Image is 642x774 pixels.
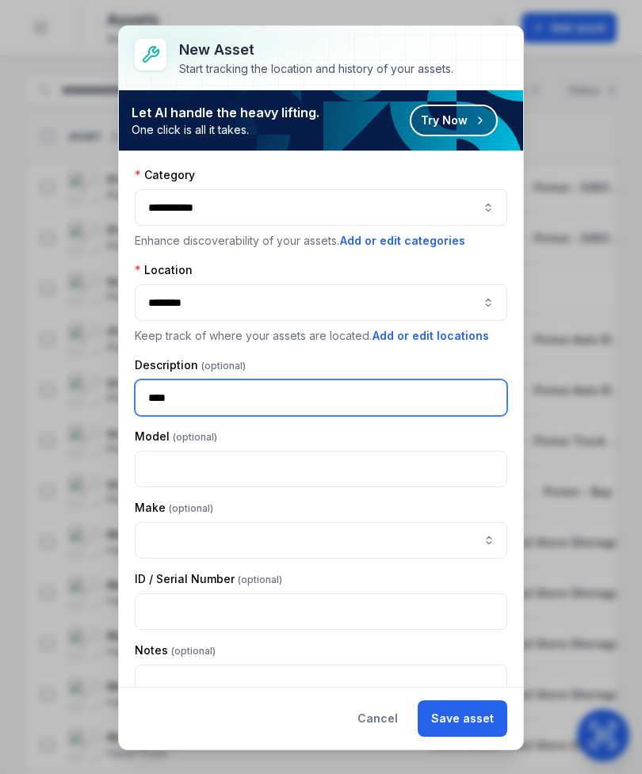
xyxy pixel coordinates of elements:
[132,122,319,138] span: One click is all it takes.
[135,262,193,278] label: Location
[418,700,507,737] button: Save asset
[179,39,453,61] h3: New asset
[344,700,411,737] button: Cancel
[135,522,507,559] input: asset-add:cf[ca1b6296-9635-4ae3-ae60-00faad6de89d]-label
[135,571,282,587] label: ID / Serial Number
[135,167,195,183] label: Category
[132,103,319,122] strong: Let AI handle the heavy lifting.
[135,232,507,250] p: Enhance discoverability of your assets.
[135,642,216,658] label: Notes
[372,327,490,345] button: Add or edit locations
[135,327,507,345] p: Keep track of where your assets are located.
[135,500,213,516] label: Make
[135,429,217,444] label: Model
[135,357,246,373] label: Description
[410,105,498,136] button: Try Now
[339,232,466,250] button: Add or edit categories
[179,61,453,77] div: Start tracking the location and history of your assets.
